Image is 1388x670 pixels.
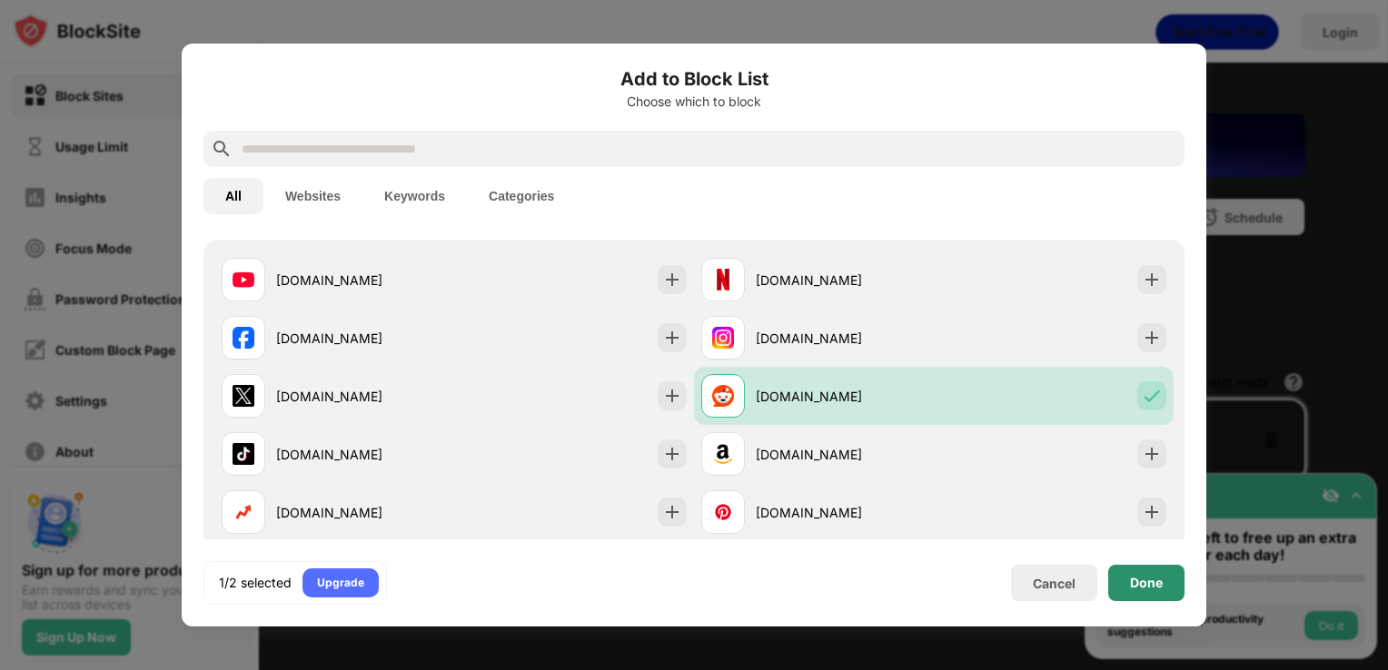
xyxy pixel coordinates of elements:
[233,385,254,407] img: favicons
[756,445,934,464] div: [DOMAIN_NAME]
[211,138,233,160] img: search.svg
[712,443,734,465] img: favicons
[1130,576,1163,590] div: Done
[756,503,934,522] div: [DOMAIN_NAME]
[712,327,734,349] img: favicons
[219,574,292,592] div: 1/2 selected
[712,501,734,523] img: favicons
[203,65,1185,93] h6: Add to Block List
[203,178,263,214] button: All
[263,178,362,214] button: Websites
[467,178,576,214] button: Categories
[756,271,934,290] div: [DOMAIN_NAME]
[712,385,734,407] img: favicons
[276,387,454,406] div: [DOMAIN_NAME]
[203,94,1185,109] div: Choose which to block
[233,327,254,349] img: favicons
[756,329,934,348] div: [DOMAIN_NAME]
[276,329,454,348] div: [DOMAIN_NAME]
[362,178,467,214] button: Keywords
[756,387,934,406] div: [DOMAIN_NAME]
[276,503,454,522] div: [DOMAIN_NAME]
[276,271,454,290] div: [DOMAIN_NAME]
[276,445,454,464] div: [DOMAIN_NAME]
[712,269,734,291] img: favicons
[233,501,254,523] img: favicons
[233,269,254,291] img: favicons
[233,443,254,465] img: favicons
[1033,576,1076,591] div: Cancel
[317,574,364,592] div: Upgrade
